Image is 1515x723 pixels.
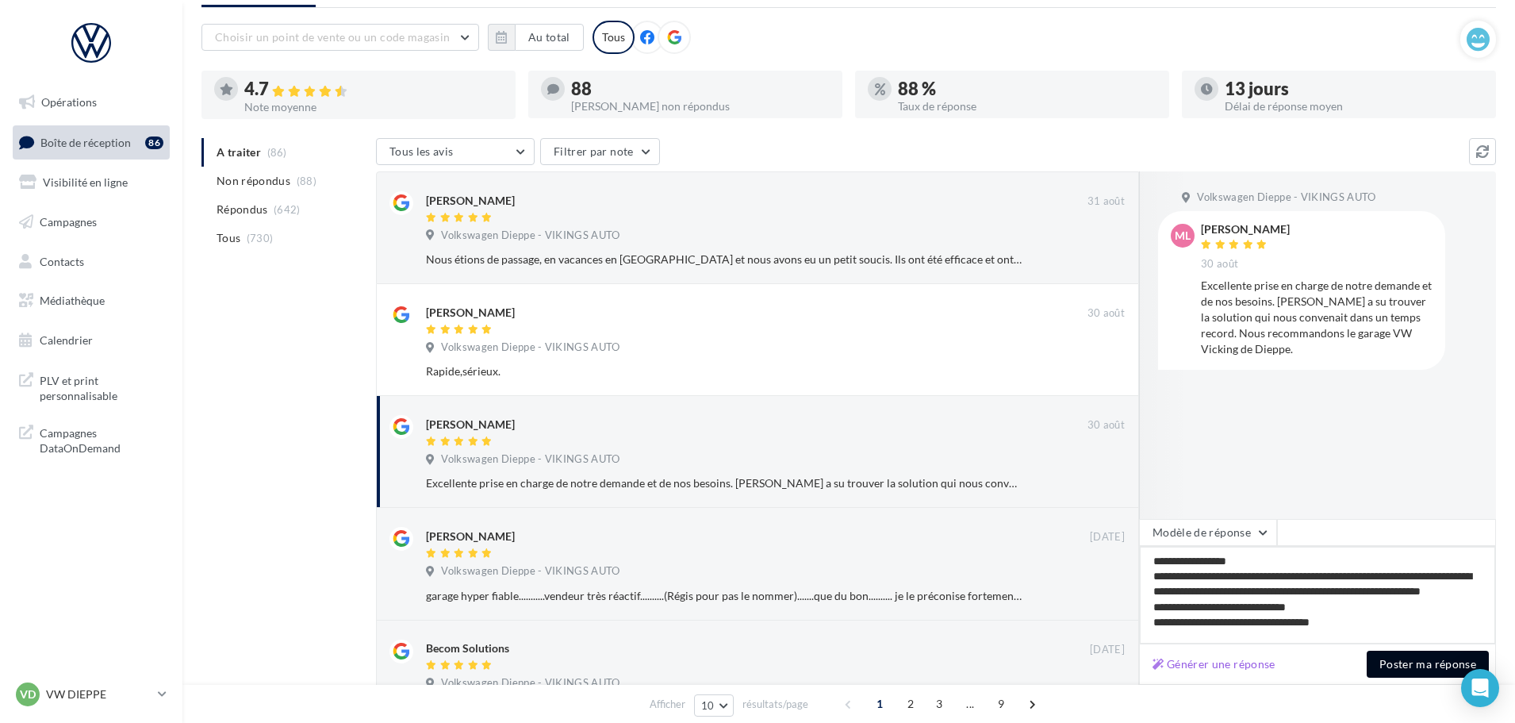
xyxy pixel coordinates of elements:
[10,363,173,410] a: PLV et print personnalisable
[376,138,535,165] button: Tous les avis
[40,422,163,456] span: Campagnes DataOnDemand
[40,215,97,229] span: Campagnes
[217,202,268,217] span: Répondus
[217,173,290,189] span: Non répondus
[1146,655,1282,674] button: Générer une réponse
[1090,643,1125,657] span: [DATE]
[1087,418,1125,433] span: 30 août
[215,30,450,44] span: Choisir un point de vente ou un code magasin
[1087,194,1125,209] span: 31 août
[441,452,619,467] span: Volkswagen Dieppe - VIKINGS AUTO
[1367,651,1489,678] button: Poster ma réponse
[1225,101,1483,112] div: Délai de réponse moyen
[10,125,173,160] a: Boîte de réception86
[571,101,830,112] div: [PERSON_NAME] non répondus
[1139,519,1277,546] button: Modèle de réponse
[40,333,93,347] span: Calendrier
[389,144,454,158] span: Tous les avis
[441,564,619,579] span: Volkswagen Dieppe - VIKINGS AUTO
[10,324,173,357] a: Calendrier
[10,86,173,119] a: Opérations
[1201,257,1238,271] span: 30 août
[593,21,635,54] div: Tous
[247,232,274,244] span: (730)
[426,640,509,656] div: Becom Solutions
[10,166,173,199] a: Visibilité en ligne
[701,699,715,712] span: 10
[40,294,105,307] span: Médiathèque
[488,24,584,51] button: Au total
[217,230,240,246] span: Tous
[426,193,515,209] div: [PERSON_NAME]
[650,697,685,712] span: Afficher
[1461,669,1499,707] div: Open Intercom Messenger
[41,95,97,109] span: Opérations
[1201,278,1433,357] div: Excellente prise en charge de notre demande et de nos besoins. [PERSON_NAME] a su trouver la solu...
[297,175,316,187] span: (88)
[898,80,1156,98] div: 88 %
[988,691,1014,717] span: 9
[40,254,84,267] span: Contacts
[441,676,619,690] span: Volkswagen Dieppe - VIKINGS AUTO
[10,245,173,279] a: Contacts
[43,175,128,189] span: Visibilité en ligne
[426,363,1022,379] div: Rapide,sérieux.
[10,416,173,463] a: Campagnes DataOnDemand
[540,138,660,165] button: Filtrer par note
[46,686,151,702] p: VW DIEPPE
[694,694,734,717] button: 10
[40,135,131,148] span: Boîte de réception
[244,80,503,98] div: 4.7
[1175,228,1191,244] span: Ml
[20,686,36,702] span: VD
[274,203,301,216] span: (642)
[957,691,983,717] span: ...
[1090,530,1125,544] span: [DATE]
[426,529,515,544] div: [PERSON_NAME]
[13,679,170,710] a: VD VW DIEPPE
[441,229,619,243] span: Volkswagen Dieppe - VIKINGS AUTO
[441,340,619,355] span: Volkswagen Dieppe - VIKINGS AUTO
[426,475,1022,491] div: Excellente prise en charge de notre demande et de nos besoins. [PERSON_NAME] a su trouver la solu...
[201,24,479,51] button: Choisir un point de vente ou un code magasin
[742,697,808,712] span: résultats/page
[1197,190,1375,205] span: Volkswagen Dieppe - VIKINGS AUTO
[926,691,952,717] span: 3
[10,206,173,239] a: Campagnes
[426,305,515,321] div: [PERSON_NAME]
[571,80,830,98] div: 88
[898,101,1156,112] div: Taux de réponse
[244,102,503,113] div: Note moyenne
[10,284,173,317] a: Médiathèque
[898,691,923,717] span: 2
[426,417,515,433] div: [PERSON_NAME]
[426,252,1022,267] div: Nous étions de passage, en vacances en [GEOGRAPHIC_DATA] et nous avons eu un petit soucis. Ils on...
[40,370,163,404] span: PLV et print personnalisable
[426,588,1022,604] div: garage hyper fiable...........vendeur très réactif..........(Régis pour pas le nommer).......que ...
[1087,306,1125,321] span: 30 août
[867,691,892,717] span: 1
[1225,80,1483,98] div: 13 jours
[515,24,584,51] button: Au total
[145,137,163,149] div: 86
[1201,224,1290,235] div: [PERSON_NAME]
